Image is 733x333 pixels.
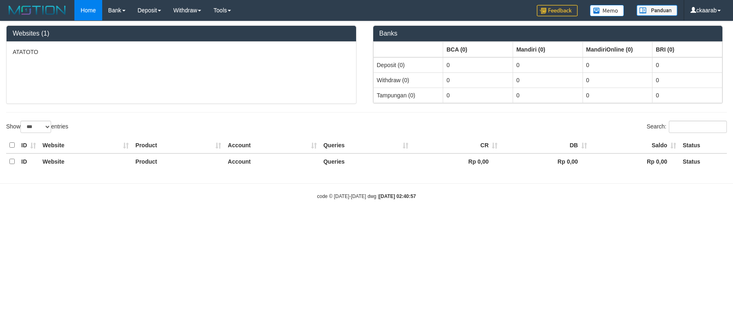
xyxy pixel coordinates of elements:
[373,57,443,73] td: Deposit (0)
[443,42,513,57] th: Group: activate to sort column ascending
[379,30,717,37] h3: Banks
[39,153,132,169] th: Website
[513,42,583,57] th: Group: activate to sort column ascending
[679,137,727,153] th: Status
[513,88,583,103] td: 0
[6,4,68,16] img: MOTION_logo.png
[583,72,652,88] td: 0
[443,72,513,88] td: 0
[412,137,501,153] th: CR
[13,30,350,37] h3: Websites (1)
[373,42,443,57] th: Group: activate to sort column ascending
[537,5,578,16] img: Feedback.jpg
[652,72,722,88] td: 0
[317,193,416,199] small: code © [DATE]-[DATE] dwg |
[320,137,412,153] th: Queries
[583,42,652,57] th: Group: activate to sort column ascending
[669,121,727,133] input: Search:
[590,153,679,169] th: Rp 0,00
[652,57,722,73] td: 0
[590,5,624,16] img: Button%20Memo.svg
[379,193,416,199] strong: [DATE] 02:40:57
[583,88,652,103] td: 0
[590,137,679,153] th: Saldo
[652,88,722,103] td: 0
[679,153,727,169] th: Status
[501,153,590,169] th: Rp 0,00
[20,121,51,133] select: Showentries
[320,153,412,169] th: Queries
[224,153,320,169] th: Account
[443,57,513,73] td: 0
[501,137,590,153] th: DB
[513,57,583,73] td: 0
[224,137,320,153] th: Account
[13,48,350,56] p: ATATOTO
[18,153,39,169] th: ID
[373,88,443,103] td: Tampungan (0)
[39,137,132,153] th: Website
[132,153,224,169] th: Product
[6,121,68,133] label: Show entries
[132,137,224,153] th: Product
[443,88,513,103] td: 0
[513,72,583,88] td: 0
[652,42,722,57] th: Group: activate to sort column ascending
[18,137,39,153] th: ID
[583,57,652,73] td: 0
[373,72,443,88] td: Withdraw (0)
[647,121,727,133] label: Search:
[412,153,501,169] th: Rp 0,00
[637,5,677,16] img: panduan.png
